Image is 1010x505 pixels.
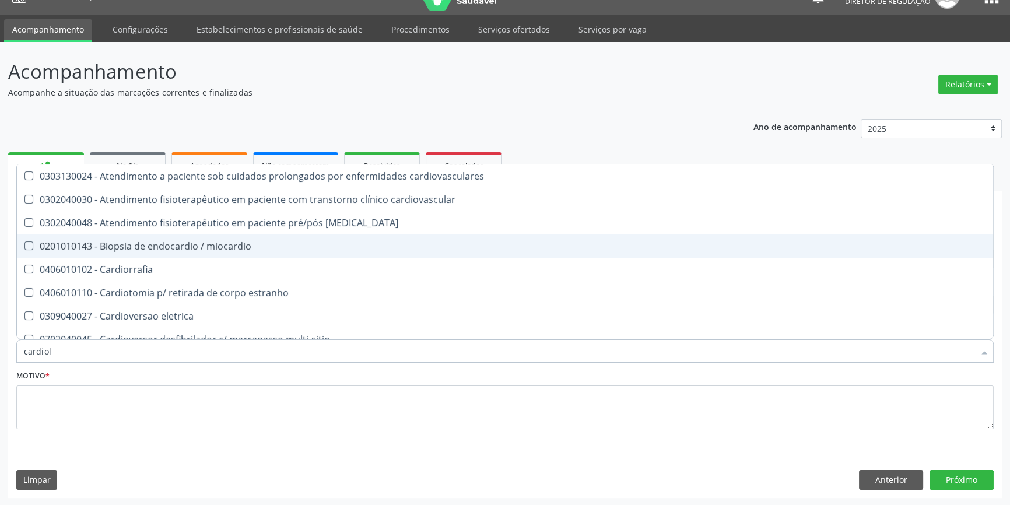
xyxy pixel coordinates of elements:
button: Próximo [930,470,994,490]
p: Acompanhamento [8,57,704,86]
a: Acompanhamento [4,19,92,42]
div: person_add [40,159,52,172]
a: Serviços ofertados [470,19,558,40]
div: 0201010143 - Biopsia de endocardio / miocardio [24,241,986,251]
div: 0309040027 - Cardioversao eletrica [24,311,986,321]
a: Serviços por vaga [570,19,655,40]
span: Resolvidos [364,161,400,171]
p: Acompanhe a situação das marcações correntes e finalizadas [8,86,704,99]
div: 0303130024 - Atendimento a paciente sob cuidados prolongados por enfermidades cardiovasculares [24,171,986,181]
span: Na fila [117,161,139,171]
span: Não compareceram [262,161,329,171]
a: Estabelecimentos e profissionais de saúde [188,19,371,40]
div: 0302040048 - Atendimento fisioterapêutico em paciente pré/pós [MEDICAL_DATA] [24,218,986,227]
div: 0406010102 - Cardiorrafia [24,265,986,274]
button: Anterior [859,470,923,490]
p: Ano de acompanhamento [753,119,857,134]
div: 0702040045 - Cardioversor desfibrilador c/ marcapasso multi-sitio [24,335,986,344]
input: Buscar por procedimentos [24,339,974,363]
div: 0406010110 - Cardiotomia p/ retirada de corpo estranho [24,288,986,297]
div: 0302040030 - Atendimento fisioterapêutico em paciente com transtorno clínico cardiovascular [24,195,986,204]
span: Cancelados [444,161,483,171]
label: Motivo [16,367,50,385]
button: Relatórios [938,75,998,94]
a: Configurações [104,19,176,40]
a: Procedimentos [383,19,458,40]
span: Agendados [190,161,229,171]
